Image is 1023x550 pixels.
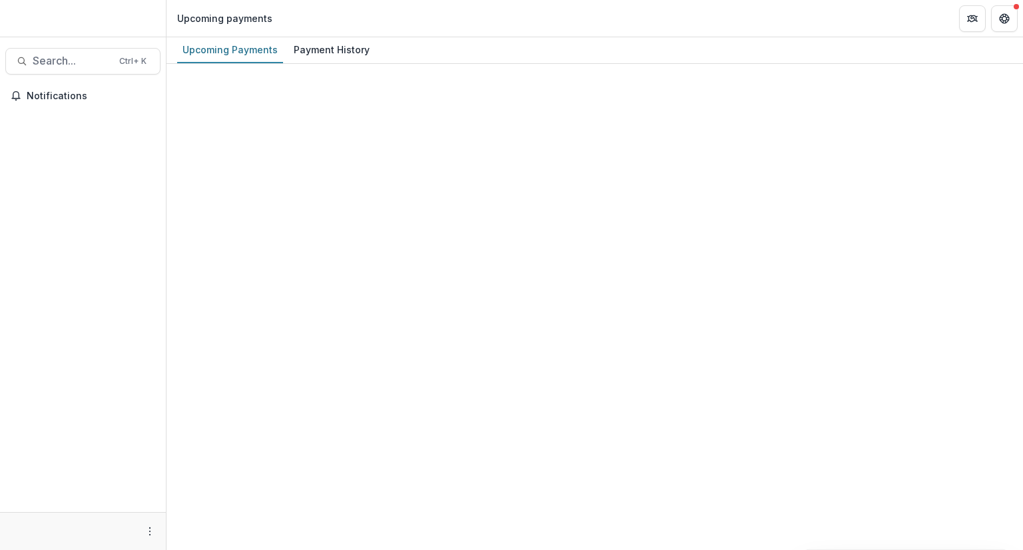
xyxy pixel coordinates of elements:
button: Partners [959,5,986,32]
button: More [142,523,158,539]
button: Notifications [5,85,161,107]
div: Upcoming payments [177,11,272,25]
a: Upcoming Payments [177,37,283,63]
nav: breadcrumb [172,9,278,28]
button: Get Help [991,5,1018,32]
div: Upcoming Payments [177,40,283,59]
a: Payment History [288,37,375,63]
span: Notifications [27,91,155,102]
span: Search... [33,55,111,67]
div: Payment History [288,40,375,59]
button: Search... [5,48,161,75]
div: Ctrl + K [117,54,149,69]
